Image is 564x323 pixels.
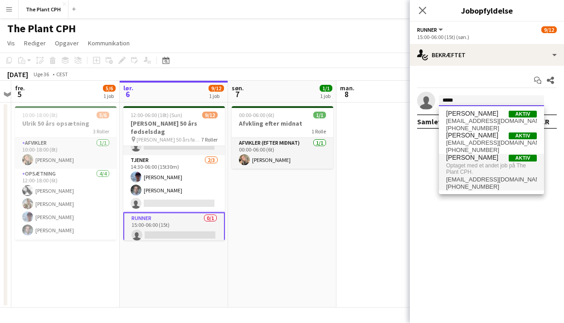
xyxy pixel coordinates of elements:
span: Runner [417,26,437,33]
span: Aktiv [509,155,537,161]
button: Runner [417,26,444,33]
span: +4550698986 [446,125,537,132]
span: fre. [15,84,25,92]
span: 5/6 [103,85,116,92]
span: Aktiv [509,132,537,139]
h3: Jobopfyldelse [410,5,564,16]
span: lør. [123,84,133,92]
span: +4522356510 [446,147,537,154]
app-job-card: 10:00-18:00 (8t)5/6Ulrik 50 års opsætning3 RollerAfvikler1/110:00-18:00 (8t)[PERSON_NAME]Opsætnin... [15,106,117,240]
div: Bekræftet [410,44,564,66]
div: CEST [56,71,68,78]
h1: The Plant CPH [7,22,76,35]
span: 1/1 [320,85,332,92]
span: 3 Roller [93,128,109,135]
span: s.hannavej7@icloud.com [446,139,537,147]
span: 7 Roller [201,136,218,143]
span: sebscottip@gmail.com [446,176,537,183]
span: Uge 36 [30,71,53,78]
span: 7 [230,89,244,99]
div: Samlet gebyr [417,117,462,126]
div: 1 job [103,93,115,99]
span: søn. [232,84,244,92]
a: Rediger [20,37,49,49]
span: Rediger [24,39,46,47]
span: Optaget med et andet job på The Plant CPH. [446,161,537,176]
div: 1 job [320,93,332,99]
span: Sebastian Degn Holmberg [446,110,498,117]
span: Kommunikation [88,39,130,47]
span: 1/1 [313,112,326,118]
app-card-role: Runner0/115:00-06:00 (15t) [123,212,225,245]
app-job-card: 12:00-06:00 (18t) (Sun)9/12[PERSON_NAME] 50 års fødselsdag [PERSON_NAME] 50 års fødselsdag7 Rolle... [123,106,225,240]
h3: [PERSON_NAME] 50 års fødselsdag [123,119,225,136]
div: 1 job [209,93,224,99]
span: 1 Rolle [311,128,326,135]
div: 15:00-06:00 (15t) (søn.) [417,34,557,40]
button: The Plant CPH [19,0,68,18]
span: man. [340,84,355,92]
span: 5/6 [97,112,109,118]
span: +4542646085 [446,183,537,191]
span: 9/12 [541,26,557,33]
app-card-role: Afvikler (efter midnat)1/100:00-06:00 (6t)[PERSON_NAME] [232,138,333,169]
a: Vis [4,37,19,49]
h3: Afvkling efter midnat [232,119,333,127]
span: 6 [122,89,133,99]
span: Aktiv [509,111,537,117]
span: [PERSON_NAME] 50 års fødselsdag [136,136,201,143]
span: 9/12 [209,85,224,92]
app-card-role: Afvikler1/110:00-18:00 (8t)[PERSON_NAME] [15,138,117,169]
a: Opgaver [51,37,83,49]
span: Sebastian scotti Pedersen [446,154,498,161]
app-job-card: 00:00-06:00 (6t)1/1Afvkling efter midnat1 RolleAfvikler (efter midnat)1/100:00-06:00 (6t)[PERSON_... [232,106,333,169]
a: Kommunikation [84,37,133,49]
span: 10:00-18:00 (8t) [22,112,58,118]
span: Opgaver [55,39,79,47]
span: 5 [14,89,25,99]
h3: Ulrik 50 års opsætning [15,119,117,127]
span: Vis [7,39,15,47]
div: [DATE] [7,70,28,79]
app-card-role: Opsætning4/412:00-18:00 (6t)[PERSON_NAME][PERSON_NAME][PERSON_NAME][PERSON_NAME] [15,169,117,239]
span: 12:00-06:00 (18t) (Sun) [131,112,182,118]
span: 8 [339,89,355,99]
span: Sebastian Mejer [446,132,498,139]
span: sebastiandh@icloud.com [446,117,537,125]
span: 9/12 [202,112,218,118]
span: 00:00-06:00 (6t) [239,112,274,118]
app-card-role: Tjener2/314:30-06:00 (15t30m)[PERSON_NAME][PERSON_NAME] [123,155,225,212]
